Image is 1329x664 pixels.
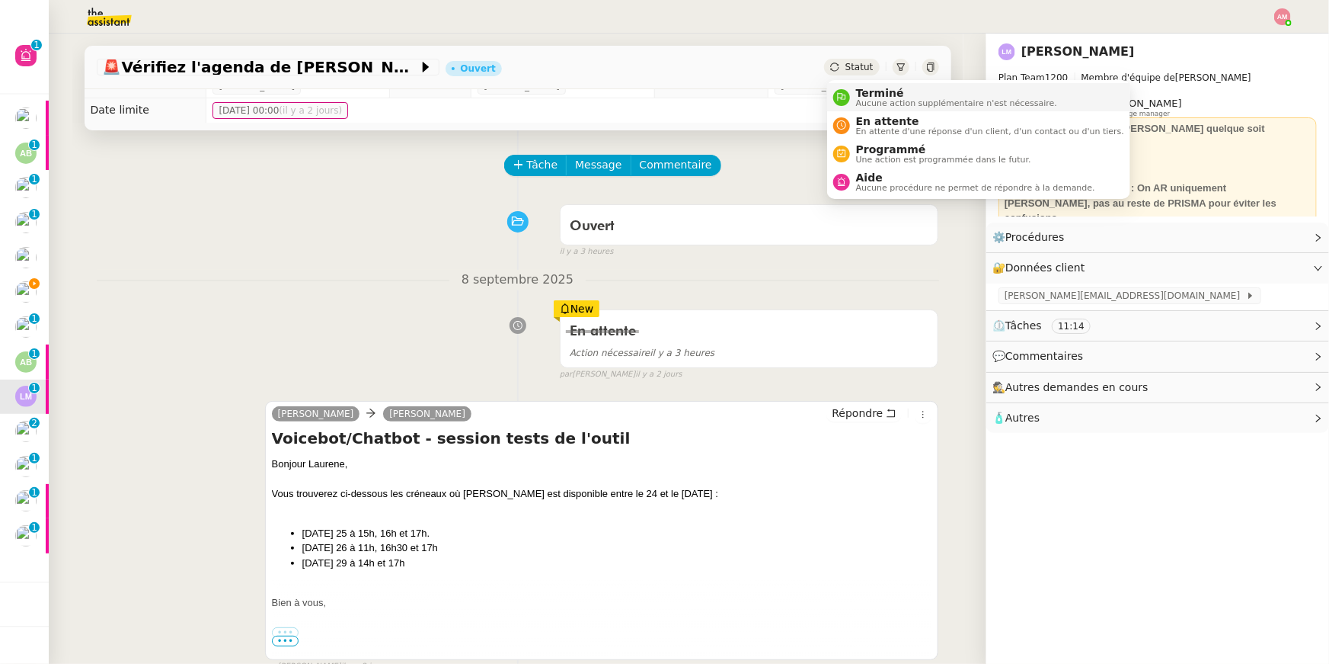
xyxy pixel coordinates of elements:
[31,313,37,327] p: 1
[1045,72,1069,83] span: 1200
[31,453,37,467] p: 1
[302,556,932,571] li: [DATE] 29 à 14h et 17h
[527,156,558,174] span: Tâche
[570,348,650,358] span: Action nécessaire
[29,174,40,184] nz-badge-sup: 1
[15,143,37,164] img: svg
[15,386,37,407] img: svg
[856,127,1124,136] span: En attente d'une réponse d'un client, d'un contact ou d'un tiers.
[302,541,932,556] li: [DATE] 26 à 11h, 16h30 et 17h
[1005,288,1246,303] span: [PERSON_NAME][EMAIL_ADDRESS][DOMAIN_NAME]
[219,103,342,118] span: [DATE] 00:00
[1052,319,1091,334] nz-tag: 11:14
[29,487,40,498] nz-badge-sup: 1
[986,253,1329,283] div: 🔐Données client
[856,115,1124,127] span: En attente
[1005,350,1083,362] span: Commentaires
[449,270,586,290] span: 8 septembre 2025
[1005,182,1276,223] strong: Pas d'accusé de réception : On AR uniquement [PERSON_NAME], pas au reste de PRISMA pour éviter le...
[856,184,1095,192] span: Aucune procédure ne permet de répondre à la demande.
[15,316,37,338] img: users%2FoOAfvbuArpdbnMcWMpAFWnfObdI3%2Favatar%2F8c2f5da6-de65-4e06-b9c2-86d64bdc2f41
[15,351,37,373] img: svg
[272,595,932,611] div: Bien à vous,
[986,373,1329,403] div: 🕵️Autres demandes en cours
[1081,72,1176,83] span: Membre d'équipe de
[570,220,615,233] span: Ouvert
[31,140,37,153] p: 1
[1100,110,1171,118] span: Knowledge manager
[992,229,1072,246] span: ⚙️
[15,107,37,129] img: users%2F5wb7CaiUE6dOiPeaRcV8Mw5TCrI3%2Favatar%2F81010312-bfeb-45f9-b06f-91faae72560a
[29,348,40,359] nz-badge-sup: 1
[29,383,40,393] nz-badge-sup: 1
[31,348,37,362] p: 1
[566,155,631,176] button: Message
[1005,123,1265,149] strong: ⚠️ Appliquer le profil de [PERSON_NAME] quelque soit l’expéditeur
[31,383,37,396] p: 1
[504,155,567,176] button: Tâche
[1274,8,1291,25] img: svg
[1005,381,1148,393] span: Autres demandes en cours
[15,456,37,477] img: users%2FUQAb0KOQcGeNVnssJf9NPUNij7Q2%2Favatar%2F2b208627-fdf6-43a8-9947-4b7c303c77f2
[845,62,874,72] span: Statut
[986,311,1329,341] div: ⏲️Tâches 11:14
[383,407,471,421] a: [PERSON_NAME]
[992,350,1090,362] span: 💬
[29,209,40,220] nz-badge-sup: 1
[992,319,1104,332] span: ⏲️
[1005,231,1065,243] span: Procédures
[570,325,636,338] span: En attente
[15,281,37,303] img: users%2FAXgjBsdPtrYuxuZvIJjRexEdqnq2%2Favatar%2F1599931753966.jpeg
[856,156,1031,164] span: Une action est programmée dans le futur.
[635,368,682,381] span: il y a 2 jours
[302,526,932,541] li: [DATE] 25 à 15h, 16h et 17h.
[1005,319,1042,332] span: Tâches
[15,212,37,233] img: users%2FZQQIdhcXkybkhSUIYGy0uz77SOL2%2Favatar%2F1738315307335.jpeg
[554,300,600,317] div: New
[1100,98,1182,117] app-user-label: Knowledge manager
[856,87,1057,99] span: Terminé
[15,525,37,547] img: users%2Fjeuj7FhI7bYLyCU6UIN9LElSS4x1%2Favatar%2F1678820456145.jpeg
[31,209,37,223] p: 1
[34,40,40,53] p: 1
[272,457,932,472] div: Bonjour Laurene,
[85,98,206,123] td: Date limite
[1021,44,1135,59] a: [PERSON_NAME]
[998,43,1015,60] img: svg
[272,428,932,449] h4: Voicebot/Chatbot - session tests de l'outil
[832,406,883,421] span: Répondre
[856,99,1057,107] span: Aucune action supplémentaire n'est nécessaire.
[998,70,1317,85] span: [PERSON_NAME]
[1005,261,1085,274] span: Données client
[15,177,37,198] img: users%2FtCsipqtBlIT0KMI9BbuMozwVXMC3%2Favatar%2Fa3e4368b-cceb-4a6e-a304-dbe285d974c7
[986,403,1329,433] div: 🧴Autres
[986,223,1329,252] div: ⚙️Procédures
[631,155,721,176] button: Commentaire
[986,342,1329,371] div: 💬Commentaires
[31,522,37,536] p: 1
[992,381,1155,393] span: 🕵️
[15,247,37,268] img: users%2F37wbV9IbQuXMU0UH0ngzBXzaEe12%2Favatar%2Fcba66ece-c48a-48c8-9897-a2adc1834457
[29,522,40,533] nz-badge-sup: 1
[103,59,418,75] span: Vérifiez l'agenda de [PERSON_NAME]
[640,156,712,174] span: Commentaire
[31,487,37,501] p: 1
[570,348,715,358] span: il y a 3 heures
[461,64,496,73] div: Ouvert
[992,412,1040,424] span: 🧴
[575,156,621,174] span: Message
[856,143,1031,156] span: Programmé
[29,313,40,324] nz-badge-sup: 1
[1005,412,1040,424] span: Autres
[998,72,1045,83] span: Plan Team
[560,368,573,381] span: par
[560,368,682,381] small: [PERSON_NAME]
[272,636,299,646] span: •••
[31,174,37,188] p: 1
[826,405,902,422] button: Répondre
[15,421,37,442] img: users%2Fjeuj7FhI7bYLyCU6UIN9LElSS4x1%2Favatar%2F1678820456145.jpeg
[31,40,42,50] nz-badge-sup: 1
[272,627,299,638] label: •••
[31,418,37,431] p: 2
[279,105,342,116] span: (il y a 2 jours)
